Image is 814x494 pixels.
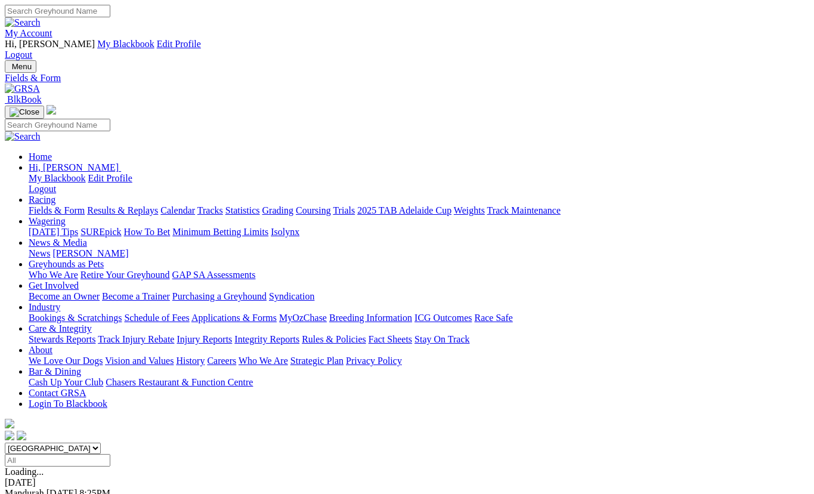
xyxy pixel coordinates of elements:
[29,173,809,194] div: Hi, [PERSON_NAME]
[5,119,110,131] input: Search
[414,313,472,323] a: ICG Outcomes
[81,270,170,280] a: Retire Your Greyhound
[47,105,56,115] img: logo-grsa-white.png
[98,334,174,344] a: Track Injury Rebate
[97,39,154,49] a: My Blackbook
[357,205,451,215] a: 2025 TAB Adelaide Cup
[29,184,56,194] a: Logout
[29,270,78,280] a: Who We Are
[29,323,92,334] a: Care & Integrity
[29,227,78,237] a: [DATE] Tips
[29,388,86,398] a: Contact GRSA
[5,60,36,73] button: Toggle navigation
[302,334,366,344] a: Rules & Policies
[329,313,412,323] a: Breeding Information
[5,94,42,104] a: BlkBook
[124,313,189,323] a: Schedule of Fees
[191,313,277,323] a: Applications & Forms
[225,205,260,215] a: Statistics
[346,356,402,366] a: Privacy Policy
[29,377,809,388] div: Bar & Dining
[29,313,809,323] div: Industry
[5,454,110,467] input: Select date
[369,334,412,344] a: Fact Sheets
[160,205,195,215] a: Calendar
[29,345,52,355] a: About
[29,270,809,280] div: Greyhounds as Pets
[279,313,327,323] a: MyOzChase
[414,334,469,344] a: Stay On Track
[124,227,171,237] a: How To Bet
[177,334,232,344] a: Injury Reports
[29,173,86,183] a: My Blackbook
[29,280,79,291] a: Get Involved
[29,259,104,269] a: Greyhounds as Pets
[87,205,158,215] a: Results & Replays
[29,356,809,366] div: About
[5,106,44,119] button: Toggle navigation
[5,28,52,38] a: My Account
[29,334,809,345] div: Care & Integrity
[271,227,299,237] a: Isolynx
[5,50,32,60] a: Logout
[333,205,355,215] a: Trials
[81,227,121,237] a: SUREpick
[102,291,170,301] a: Become a Trainer
[29,399,107,409] a: Login To Blackbook
[5,39,809,60] div: My Account
[29,248,50,258] a: News
[269,291,314,301] a: Syndication
[5,467,44,477] span: Loading...
[5,431,14,440] img: facebook.svg
[12,62,32,71] span: Menu
[106,377,253,387] a: Chasers Restaurant & Function Centre
[262,205,293,215] a: Grading
[172,291,267,301] a: Purchasing a Greyhound
[29,152,52,162] a: Home
[29,291,809,302] div: Get Involved
[52,248,128,258] a: [PERSON_NAME]
[29,313,122,323] a: Bookings & Scratchings
[234,334,299,344] a: Integrity Reports
[29,162,119,172] span: Hi, [PERSON_NAME]
[5,73,809,84] a: Fields & Form
[5,5,110,17] input: Search
[176,356,205,366] a: History
[29,194,55,205] a: Racing
[290,356,343,366] a: Strategic Plan
[239,356,288,366] a: Who We Are
[10,107,39,117] img: Close
[29,248,809,259] div: News & Media
[7,94,42,104] span: BlkBook
[29,334,95,344] a: Stewards Reports
[29,205,809,216] div: Racing
[29,291,100,301] a: Become an Owner
[207,356,236,366] a: Careers
[17,431,26,440] img: twitter.svg
[5,39,95,49] span: Hi, [PERSON_NAME]
[5,419,14,428] img: logo-grsa-white.png
[29,205,85,215] a: Fields & Form
[5,477,809,488] div: [DATE]
[29,302,60,312] a: Industry
[105,356,174,366] a: Vision and Values
[296,205,331,215] a: Coursing
[172,270,256,280] a: GAP SA Assessments
[197,205,223,215] a: Tracks
[29,366,81,376] a: Bar & Dining
[29,216,66,226] a: Wagering
[5,131,41,142] img: Search
[157,39,201,49] a: Edit Profile
[172,227,268,237] a: Minimum Betting Limits
[5,17,41,28] img: Search
[29,162,121,172] a: Hi, [PERSON_NAME]
[88,173,132,183] a: Edit Profile
[474,313,512,323] a: Race Safe
[29,377,103,387] a: Cash Up Your Club
[29,356,103,366] a: We Love Our Dogs
[29,227,809,237] div: Wagering
[454,205,485,215] a: Weights
[487,205,561,215] a: Track Maintenance
[29,237,87,248] a: News & Media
